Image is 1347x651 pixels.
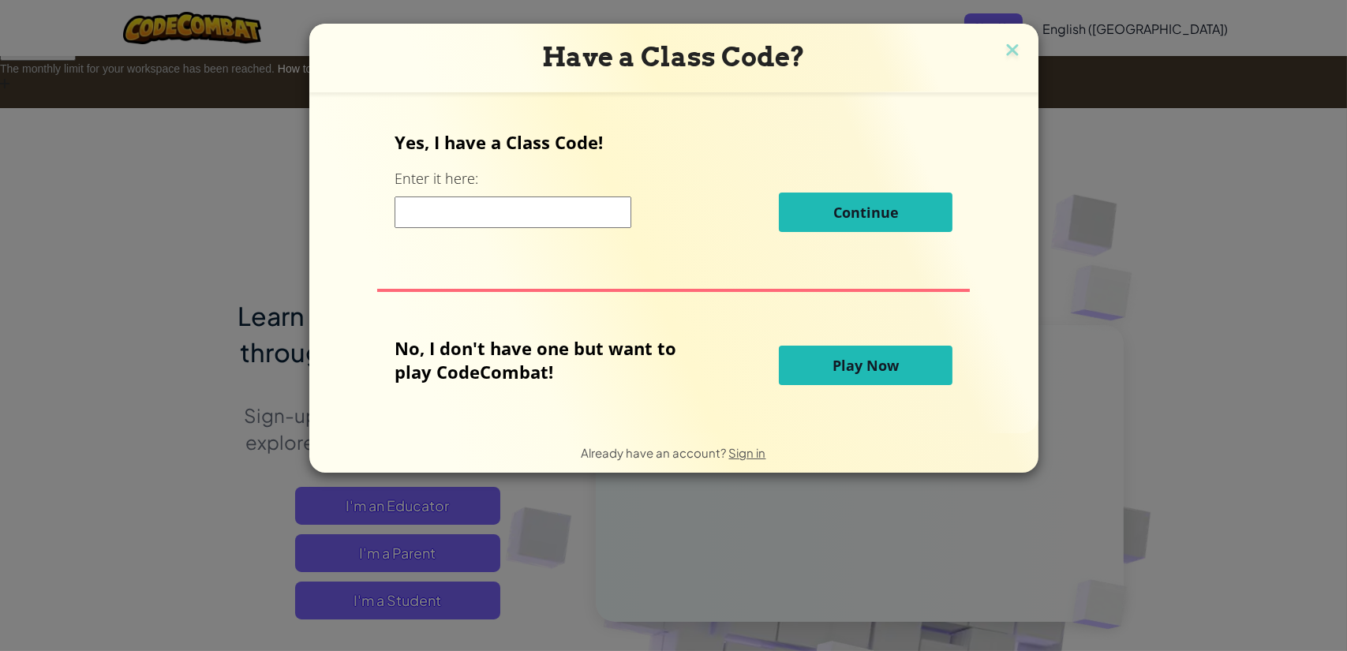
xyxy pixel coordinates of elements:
span: Continue [833,203,899,222]
button: Play Now [779,346,952,385]
img: close icon [1002,39,1023,63]
label: Enter it here: [395,169,478,189]
button: Continue [779,193,952,232]
p: No, I don't have one but want to play CodeCombat! [395,336,700,383]
span: Play Now [833,356,899,375]
span: Already have an account? [582,445,729,460]
a: Sign in [729,445,766,460]
p: Yes, I have a Class Code! [395,130,952,154]
span: Have a Class Code? [542,41,805,73]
